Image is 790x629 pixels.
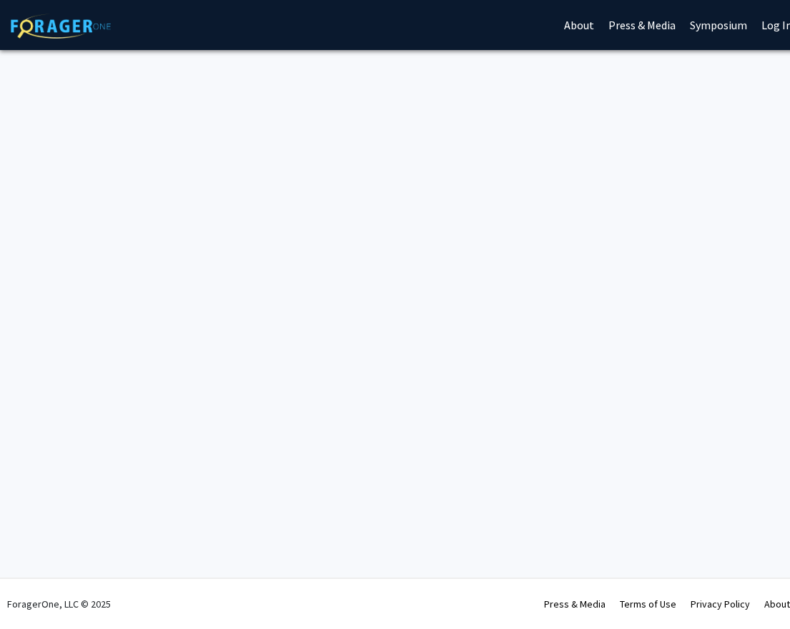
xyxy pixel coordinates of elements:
img: ForagerOne Logo [11,14,111,39]
a: Terms of Use [620,598,676,610]
a: Privacy Policy [691,598,750,610]
a: About [764,598,790,610]
a: Press & Media [544,598,606,610]
div: ForagerOne, LLC © 2025 [7,579,111,629]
